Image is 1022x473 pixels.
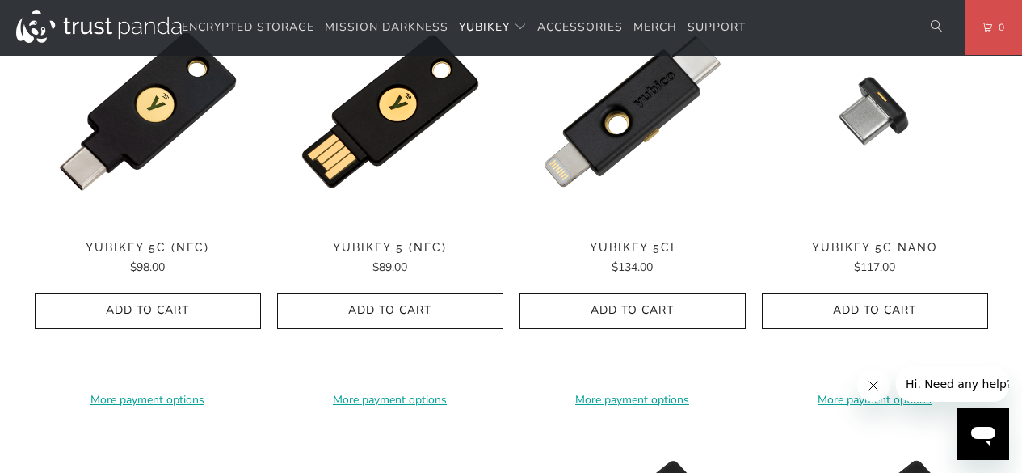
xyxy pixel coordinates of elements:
span: YubiKey 5 (NFC) [277,241,503,255]
iframe: Button to launch messaging window [957,408,1009,460]
span: Add to Cart [536,304,729,318]
a: YubiKey 5C (NFC) $98.00 [35,241,261,277]
a: More payment options [519,391,746,409]
span: YubiKey 5C Nano [762,241,988,255]
summary: YubiKey [459,9,527,47]
span: Support [688,19,746,35]
button: Add to Cart [277,293,503,329]
span: YubiKey 5Ci [519,241,746,255]
a: Support [688,9,746,47]
span: 0 [992,19,1005,36]
iframe: Message from company [896,366,1009,402]
span: Hi. Need any help? [10,11,116,24]
img: Trust Panda Australia [16,10,182,43]
span: Add to Cart [779,304,971,318]
a: Merch [633,9,677,47]
a: Mission Darkness [325,9,448,47]
a: YubiKey 5Ci $134.00 [519,241,746,277]
nav: Translation missing: en.navigation.header.main_nav [182,9,746,47]
button: Add to Cart [519,293,746,329]
iframe: Close message [857,370,890,402]
span: Merch [633,19,677,35]
span: Encrypted Storage [182,19,314,35]
a: More payment options [35,391,261,409]
span: YubiKey 5C (NFC) [35,241,261,255]
button: Add to Cart [35,293,261,329]
span: Mission Darkness [325,19,448,35]
span: $98.00 [130,260,165,275]
a: Encrypted Storage [182,9,314,47]
span: $134.00 [612,260,653,275]
a: More payment options [277,391,503,409]
a: YubiKey 5C Nano $117.00 [762,241,988,277]
a: Accessories [537,9,623,47]
span: Add to Cart [294,304,486,318]
span: $89.00 [372,260,407,275]
a: YubiKey 5 (NFC) $89.00 [277,241,503,277]
a: More payment options [762,391,988,409]
span: Accessories [537,19,623,35]
span: YubiKey [459,19,510,35]
span: $117.00 [854,260,895,275]
span: Add to Cart [52,304,244,318]
button: Add to Cart [762,293,988,329]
